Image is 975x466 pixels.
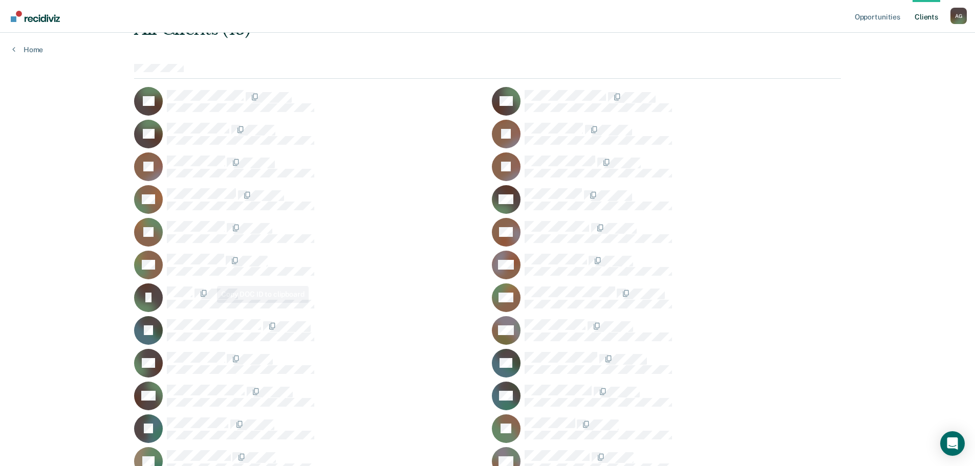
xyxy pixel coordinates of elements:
a: Home [12,45,43,54]
img: Recidiviz [11,11,60,22]
button: Profile dropdown button [950,8,967,24]
div: Open Intercom Messenger [940,431,965,456]
div: A G [950,8,967,24]
div: All Clients (45) [134,18,700,39]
